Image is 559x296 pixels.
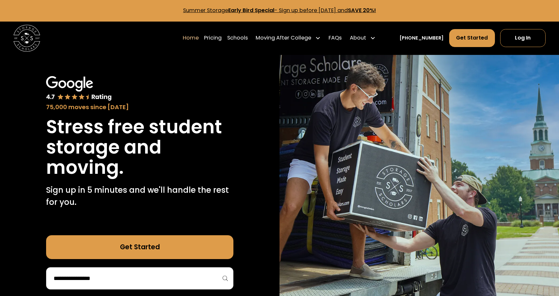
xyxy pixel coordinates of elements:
p: Sign up in 5 minutes and we'll handle the rest for you. [46,184,233,208]
a: Log In [500,29,546,47]
a: home [13,25,40,52]
a: [PHONE_NUMBER] [399,35,444,41]
img: Google 4.7 star rating [46,76,112,101]
a: Pricing [204,29,222,47]
a: Schools [227,29,248,47]
strong: Early Bird Special [228,7,274,14]
div: 75,000 moves since [DATE] [46,103,233,112]
div: About [347,29,378,47]
strong: SAVE 20%! [348,7,376,14]
a: FAQs [329,29,342,47]
div: About [350,34,366,42]
a: Get Started [46,235,233,259]
div: Moving After College [253,29,323,47]
a: Summer StorageEarly Bird Special- Sign up before [DATE] andSAVE 20%! [183,7,376,14]
div: Moving After College [256,34,311,42]
img: Storage Scholars main logo [13,25,40,52]
a: Home [183,29,199,47]
a: Get Started [449,29,495,47]
h1: Stress free student storage and moving. [46,117,233,178]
